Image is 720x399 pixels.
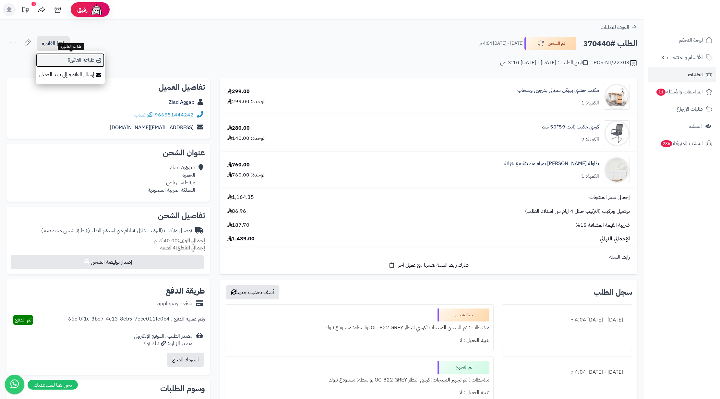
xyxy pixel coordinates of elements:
[525,208,630,215] span: توصيل وتركيب (التركيب خلال 4 ايام من استلام الطلب)
[227,135,266,142] div: الوحدة: 140.00
[17,3,33,18] a: تحديثات المنصة
[227,235,255,243] span: 1,439.00
[36,53,105,67] a: طباعة الفاتورة
[676,18,714,32] img: logo-2.png
[227,222,249,229] span: 187.70
[227,194,254,201] span: 1,164.35
[600,235,630,243] span: الإجمالي النهائي
[154,237,205,245] small: 40.00 كجم
[389,261,469,269] a: شارك رابط السلة نفسها مع عميل آخر
[42,40,55,47] span: الفاتورة
[134,332,193,347] div: مصدر الطلب :الموقع الإلكتروني
[12,212,205,220] h2: تفاصيل الشحن
[227,125,250,132] div: 280.00
[438,308,489,321] div: تم الشحن
[36,67,105,82] a: إرسال الفاتورة إلى بريد العميل
[589,194,630,201] span: إجمالي سعر المنتجات
[594,59,637,67] div: POS-NT/22303
[12,149,205,157] h2: عنوان الشحن
[229,386,489,399] div: تنبيه العميل : لا
[167,353,204,367] button: استرداد المبلغ
[660,139,703,148] span: السلات المتروكة
[524,37,576,50] button: تم الشحن
[506,314,628,326] div: [DATE] - [DATE] 4:04 م
[166,287,205,295] h2: طريقة الدفع
[155,111,194,119] a: 966551444242
[667,53,703,62] span: الأقسام والمنتجات
[110,124,194,131] a: [EMAIL_ADDRESS][DOMAIN_NAME]
[656,89,666,96] span: 11
[58,43,84,50] div: طباعة الفاتورة
[594,288,632,296] h3: سجل الطلب
[134,340,193,347] div: مصدر الزيارة: تيك توك
[677,104,703,114] span: طلبات الإرجاع
[661,140,672,147] span: 286
[227,171,266,179] div: الوحدة: 760.00
[12,385,205,393] h2: وسوم الطلبات
[575,222,630,229] span: ضريبة القيمة المضافة 15%
[504,160,599,167] a: طاولة [PERSON_NAME] بمرآة مضيئة مع خزانة
[41,227,87,235] span: ( طرق شحن مخصصة )
[688,70,703,79] span: الطلبات
[601,23,629,31] span: العودة للطلبات
[648,118,716,134] a: العملاء
[68,315,205,325] div: رقم عملية الدفع : 66cf0f1c-3be7-4c13-8eb5-7ece011fe0b4
[542,123,599,131] a: كرسي مكتب ثابت 59*50 سم
[479,40,523,47] small: [DATE] - [DATE] 4:04 م
[41,227,192,235] div: توصيل وتركيب (التركيب خلال 4 ايام من استلام الطلب)
[229,374,489,386] div: ملاحظات : تم تجهيز المنتجات: كرسي انتظار OC-822 GREY بواسطة: مستودع تبوك
[656,87,703,96] span: المراجعات والأسئلة
[227,161,250,169] div: 760.00
[15,316,31,324] span: تم الدفع
[11,255,204,269] button: إصدار بوليصة الشحن
[679,36,703,45] span: لوحة التحكم
[90,3,103,16] img: ai-face.png
[517,87,599,94] a: مكتب خشبي بهيكل معدني بدرجين وسحاب
[689,122,702,131] span: العملاء
[226,285,279,299] button: أضف تحديث جديد
[178,237,205,245] strong: إجمالي الوزن:
[134,111,153,119] a: واتساب
[12,83,205,91] h2: تفاصيل العميل
[581,136,599,143] div: الكمية: 2
[438,361,489,374] div: تم التجهيز
[227,208,246,215] span: 86.96
[160,244,205,252] small: 4 قطعة
[604,157,630,183] img: 1753514452-1-90x90.jpg
[506,366,628,379] div: [DATE] - [DATE] 4:04 م
[500,59,588,66] div: تاريخ الطلب : [DATE] - [DATE] 3:10 ص
[31,2,36,6] div: 10
[648,84,716,100] a: المراجعات والأسئلة11
[77,6,88,14] span: رفيق
[227,98,266,105] div: الوحدة: 299.00
[398,261,469,269] span: شارك رابط السلة نفسها مع عميل آخر
[227,88,250,95] div: 299.00
[648,67,716,82] a: الطلبات
[581,99,599,107] div: الكمية: 1
[581,173,599,180] div: الكمية: 1
[157,300,193,308] div: applepay - visa
[604,84,630,110] img: f91c262f42a65e16c79f23a8aefce7ba8fc168b14e9e9377fcf66fab91f4d7a76a2c95a5b82315d03723b6401f702fb98...
[601,23,637,31] a: العودة للطلبات
[176,244,205,252] strong: إجمالي القطع:
[583,37,637,50] h2: الطلب #370440
[648,136,716,151] a: السلات المتروكة286
[229,321,489,334] div: ملاحظات : تم الشحن المنتجات: كرسي انتظار OC-822 GREY بواسطة: مستودع تبوك
[604,120,630,146] img: 1700295869-5451554454512-90x90.jpg
[148,164,195,194] div: Ziad Aggab الحمره، غرناطه، الرياض المملكة العربية السعودية
[222,253,635,261] div: رابط السلة
[37,36,70,51] a: الفاتورة
[169,98,194,106] a: Ziad Aggab
[648,101,716,117] a: طلبات الإرجاع
[648,32,716,48] a: لوحة التحكم
[229,334,489,347] div: تنبيه العميل : لا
